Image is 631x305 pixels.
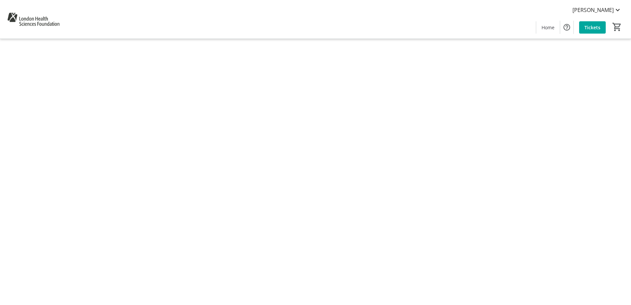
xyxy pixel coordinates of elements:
span: [PERSON_NAME] [572,6,614,14]
span: Home [542,24,554,31]
span: Tickets [584,24,600,31]
button: Cart [611,21,623,33]
img: London Health Sciences Foundation's Logo [4,3,63,36]
button: Help [560,21,573,34]
a: Tickets [579,21,606,34]
a: Home [536,21,560,34]
button: [PERSON_NAME] [567,5,627,15]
